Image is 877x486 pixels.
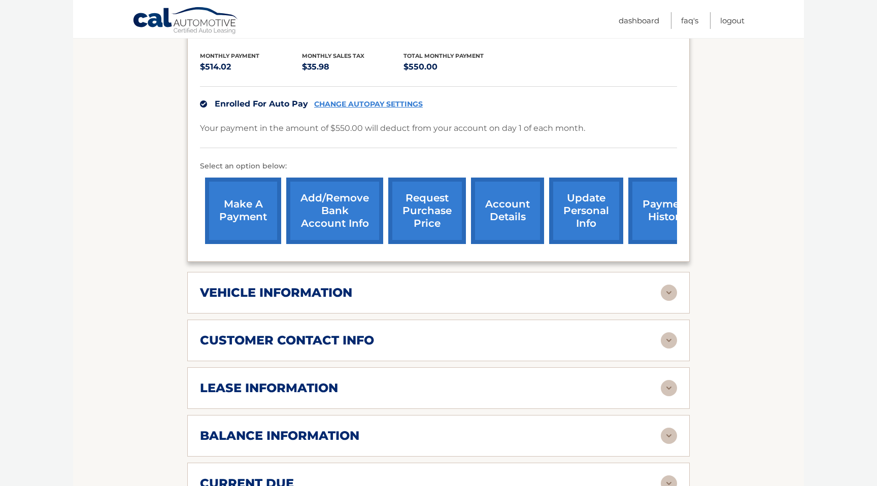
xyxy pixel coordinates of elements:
span: Monthly sales Tax [302,52,364,59]
a: CHANGE AUTOPAY SETTINGS [314,100,423,109]
a: FAQ's [681,12,698,29]
img: accordion-rest.svg [661,428,677,444]
p: Your payment in the amount of $550.00 will deduct from your account on day 1 of each month. [200,121,585,135]
a: payment history [628,178,704,244]
img: check.svg [200,100,207,108]
img: accordion-rest.svg [661,285,677,301]
a: account details [471,178,544,244]
p: $514.02 [200,60,302,74]
h2: lease information [200,380,338,396]
a: Add/Remove bank account info [286,178,383,244]
img: accordion-rest.svg [661,332,677,349]
a: make a payment [205,178,281,244]
h2: balance information [200,428,359,443]
h2: customer contact info [200,333,374,348]
span: Total Monthly Payment [403,52,484,59]
span: Monthly Payment [200,52,259,59]
p: Select an option below: [200,160,677,172]
a: Cal Automotive [132,7,239,36]
h2: vehicle information [200,285,352,300]
span: Enrolled For Auto Pay [215,99,308,109]
a: request purchase price [388,178,466,244]
a: Logout [720,12,745,29]
a: Dashboard [619,12,659,29]
p: $550.00 [403,60,505,74]
a: update personal info [549,178,623,244]
p: $35.98 [302,60,404,74]
img: accordion-rest.svg [661,380,677,396]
